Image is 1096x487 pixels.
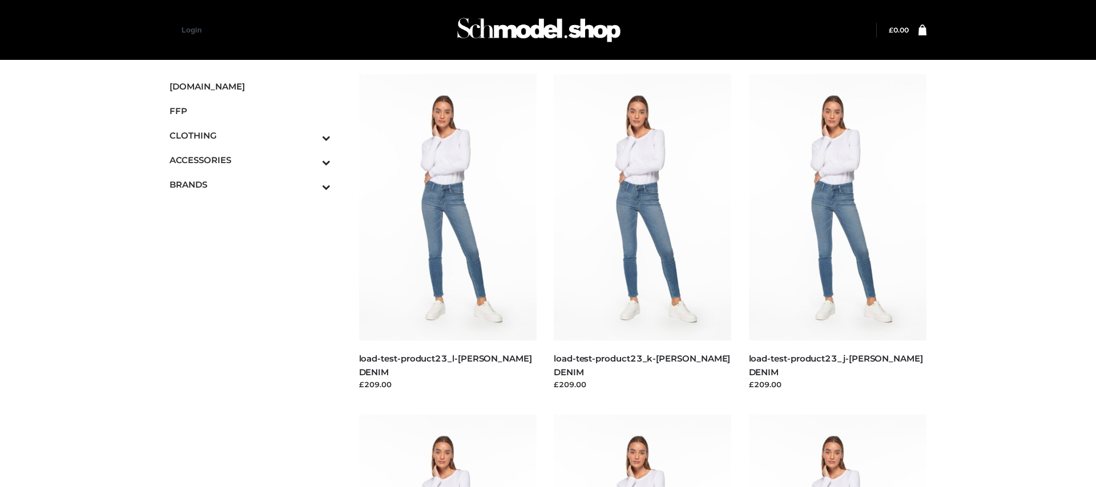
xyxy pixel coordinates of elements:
[170,104,331,117] span: FFP
[170,148,331,172] a: ACCESSORIESToggle Submenu
[889,26,909,34] bdi: 0.00
[182,26,202,34] a: Login
[170,123,331,148] a: CLOTHINGToggle Submenu
[170,99,331,123] a: FFP
[170,80,331,93] span: [DOMAIN_NAME]
[291,148,331,172] button: Toggle Submenu
[749,353,923,377] a: load-test-product23_j-[PERSON_NAME] DENIM
[359,353,532,377] a: load-test-product23_l-[PERSON_NAME] DENIM
[170,129,331,142] span: CLOTHING
[170,172,331,197] a: BRANDSToggle Submenu
[554,379,732,390] div: £209.00
[749,379,927,390] div: £209.00
[359,379,537,390] div: £209.00
[291,172,331,197] button: Toggle Submenu
[453,7,624,52] img: Schmodel Admin 964
[889,26,909,34] a: £0.00
[554,353,730,377] a: load-test-product23_k-[PERSON_NAME] DENIM
[889,26,893,34] span: £
[170,178,331,191] span: BRANDS
[170,153,331,167] span: ACCESSORIES
[170,74,331,99] a: [DOMAIN_NAME]
[291,123,331,148] button: Toggle Submenu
